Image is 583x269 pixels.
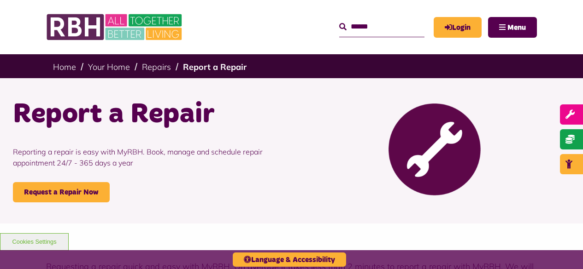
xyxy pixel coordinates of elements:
iframe: Netcall Web Assistant for live chat [542,228,583,269]
img: RBH [46,9,184,45]
a: MyRBH [434,17,482,38]
a: Report a Repair [183,62,247,72]
button: Language & Accessibility [233,252,346,267]
p: Reporting a repair is easy with MyRBH. Book, manage and schedule repair appointment 24/7 - 365 da... [13,132,285,182]
a: Repairs [142,62,171,72]
img: Report Repair [389,103,481,195]
a: Your Home [88,62,130,72]
a: Home [53,62,76,72]
a: Request a Repair Now [13,182,110,202]
button: Navigation [488,17,537,38]
h1: Report a Repair [13,97,285,132]
span: Menu [507,24,526,31]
